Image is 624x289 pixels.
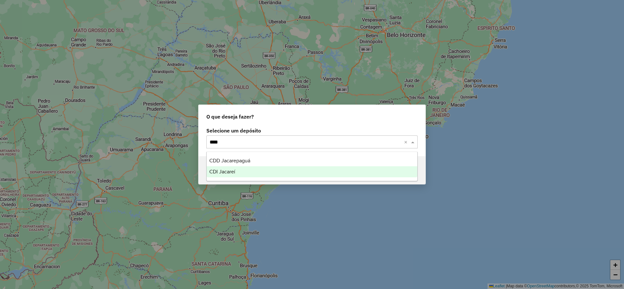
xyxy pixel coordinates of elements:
span: CDD Jacarepaguá [209,158,250,163]
span: O que deseja fazer? [206,113,254,120]
ng-dropdown-panel: Options list [206,152,418,181]
span: CDI Jacareí [209,169,235,174]
label: Selecione um depósito [206,127,418,134]
span: Clear all [404,138,409,146]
